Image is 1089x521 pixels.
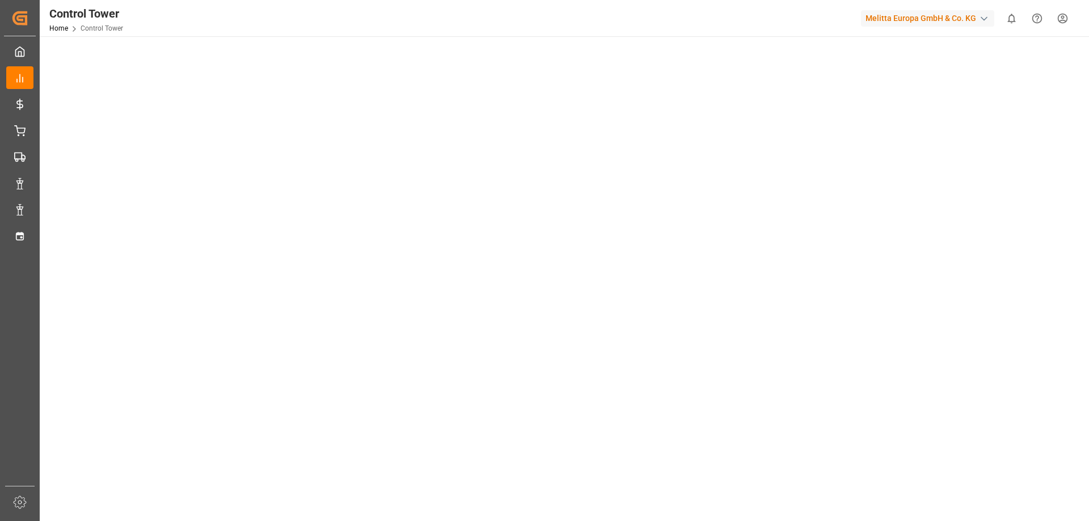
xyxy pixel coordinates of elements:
[1024,6,1050,31] button: Help Center
[861,7,999,29] button: Melitta Europa GmbH & Co. KG
[49,5,123,22] div: Control Tower
[861,10,994,27] div: Melitta Europa GmbH & Co. KG
[999,6,1024,31] button: show 0 new notifications
[49,24,68,32] a: Home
